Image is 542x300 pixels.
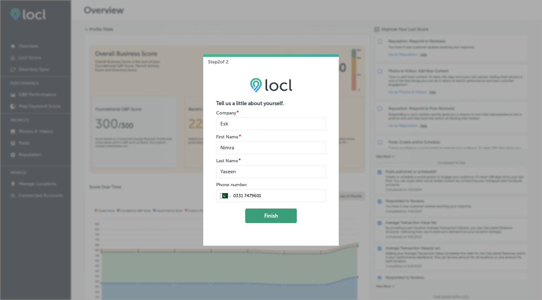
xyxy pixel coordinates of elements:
p: Step 2 of 2 [203,54,228,65]
label: First Name [216,134,238,140]
img: LOCL logo [250,78,292,92]
button: Finish [245,209,297,223]
label: Last Name [216,158,238,164]
label: Phone number [216,182,247,187]
input: Phone number [233,193,322,198]
strong: Tell us a little about yourself. [216,100,284,106]
label: Company [216,110,236,116]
